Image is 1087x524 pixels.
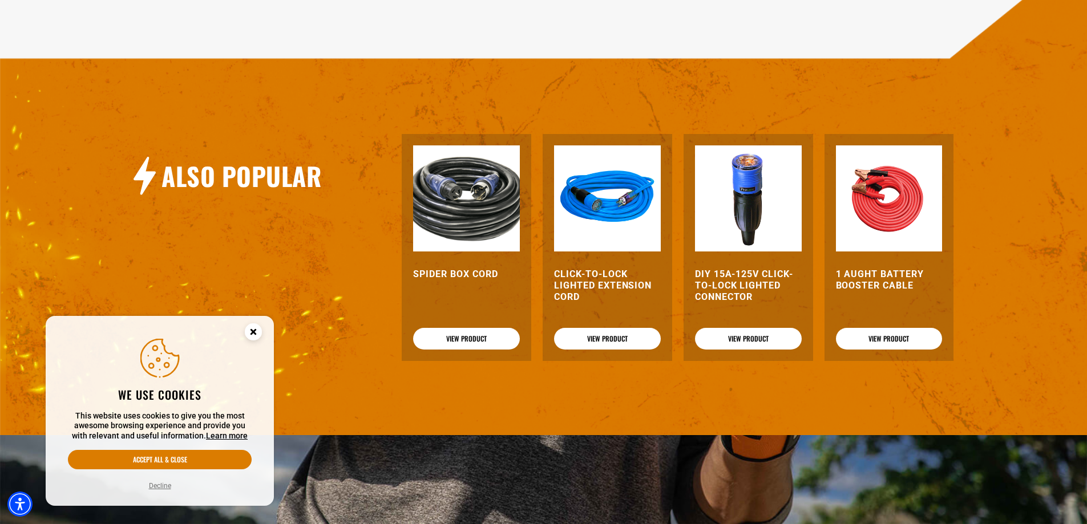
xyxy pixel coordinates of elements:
[233,316,274,351] button: Close this option
[695,328,802,350] a: View Product
[68,450,252,469] button: Accept all & close
[554,145,661,252] img: blue
[46,316,274,506] aside: Cookie Consent
[7,491,33,517] div: Accessibility Menu
[695,145,802,252] img: DIY 15A-125V Click-to-Lock Lighted Connector
[206,431,248,440] a: This website uses cookies to give you the most awesome browsing experience and provide you with r...
[161,160,321,192] h2: Also Popular
[146,480,175,491] button: Decline
[836,269,943,291] a: 1 Aught Battery Booster Cable
[413,269,520,280] a: Spider Box Cord
[68,411,252,441] p: This website uses cookies to give you the most awesome browsing experience and provide you with r...
[554,328,661,350] a: View Product
[695,269,802,303] a: DIY 15A-125V Click-to-Lock Lighted Connector
[554,269,661,303] a: Click-to-Lock Lighted Extension Cord
[836,328,943,350] a: View Product
[413,328,520,350] a: View Product
[68,387,252,402] h2: We use cookies
[836,145,943,252] img: features
[413,145,520,252] img: black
